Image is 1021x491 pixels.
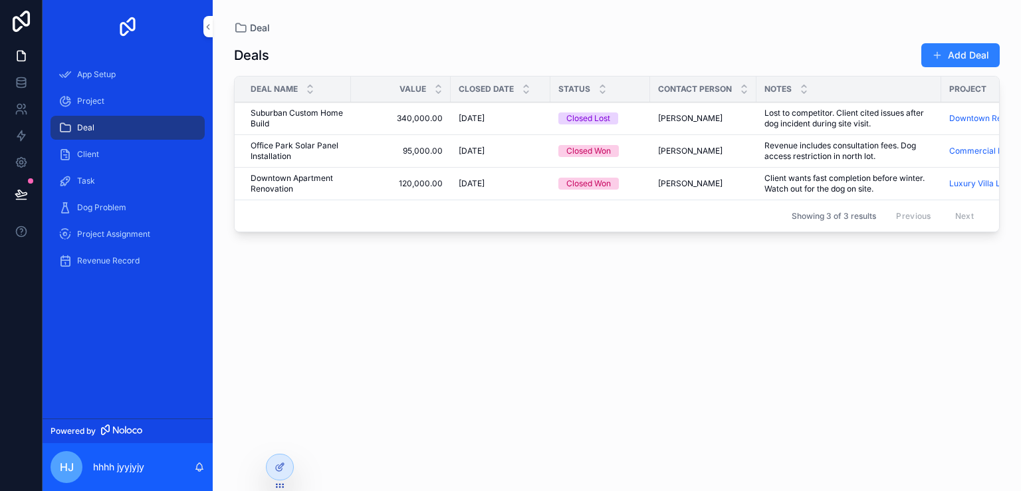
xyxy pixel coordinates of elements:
[459,146,485,156] span: [DATE]
[459,178,485,189] span: [DATE]
[658,146,748,156] a: [PERSON_NAME]
[250,21,270,35] span: Deal
[51,169,205,193] a: Task
[459,146,542,156] a: [DATE]
[558,178,642,190] a: Closed Won
[558,145,642,157] a: Closed Won
[77,202,126,213] span: Dog Problem
[658,113,723,124] span: [PERSON_NAME]
[566,145,611,157] div: Closed Won
[558,84,590,94] span: Status
[234,21,270,35] a: Deal
[399,84,426,94] span: Value
[658,146,723,156] span: [PERSON_NAME]
[658,113,748,124] a: [PERSON_NAME]
[949,84,986,94] span: Project
[359,178,443,189] a: 120,000.00
[51,222,205,246] a: Project Assignment
[764,108,933,129] a: Lost to competitor. Client cited issues after dog incident during site visit.
[60,459,74,475] span: hj
[51,249,205,273] a: Revenue Record
[77,176,95,186] span: Task
[51,426,96,436] span: Powered by
[77,255,140,266] span: Revenue Record
[459,178,542,189] a: [DATE]
[566,178,611,190] div: Closed Won
[77,69,116,80] span: App Setup
[77,149,99,160] span: Client
[764,84,792,94] span: Notes
[77,229,150,240] span: Project Assignment
[77,122,94,133] span: Deal
[117,16,138,37] img: App logo
[93,460,144,474] p: hhhh jyyjyjy
[658,178,748,189] a: [PERSON_NAME]
[251,84,298,94] span: Deal Name
[359,113,443,124] a: 340,000.00
[234,46,269,65] h1: Deals
[459,113,542,124] a: [DATE]
[251,173,343,194] a: Downtown Apartment Renovation
[51,63,205,86] a: App Setup
[558,112,642,124] a: Closed Lost
[459,84,514,94] span: Closed Date
[658,178,723,189] span: [PERSON_NAME]
[43,418,213,443] a: Powered by
[51,116,205,140] a: Deal
[43,53,213,290] div: scrollable content
[251,108,343,129] a: Suburban Custom Home Build
[658,84,732,94] span: Contact Person
[764,173,933,194] a: Client wants fast completion before winter. Watch out for the dog on site.
[764,140,933,162] a: Revenue includes consultation fees. Dog access restriction in north lot.
[51,196,205,220] a: Dog Problem
[359,146,443,156] a: 95,000.00
[251,140,343,162] a: Office Park Solar Panel Installation
[77,96,104,106] span: Project
[51,142,205,166] a: Client
[792,211,876,222] span: Showing 3 of 3 results
[566,112,610,124] div: Closed Lost
[921,43,1000,67] button: Add Deal
[51,89,205,113] a: Project
[459,113,485,124] span: [DATE]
